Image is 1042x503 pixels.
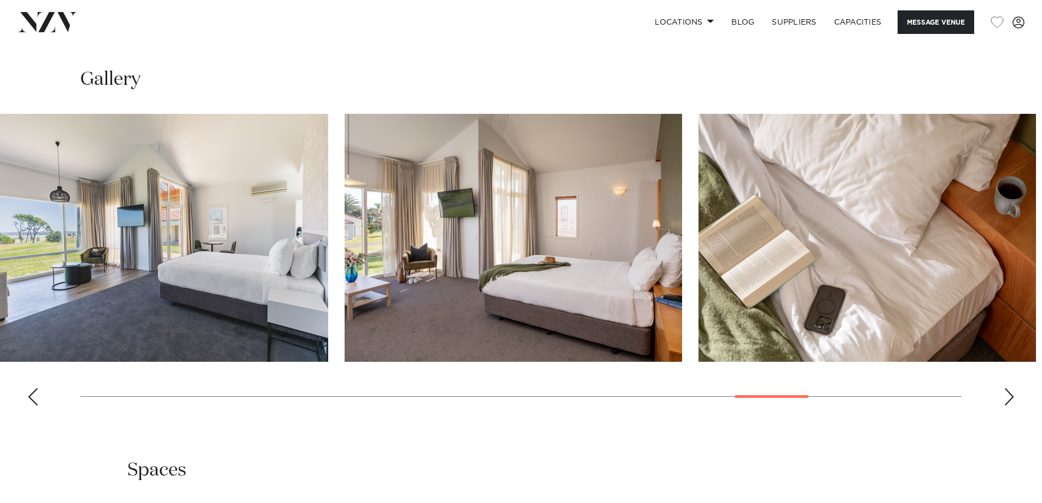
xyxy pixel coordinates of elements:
a: BLOG [723,10,763,34]
a: Locations [646,10,723,34]
a: Capacities [825,10,890,34]
img: nzv-logo.png [18,12,77,32]
swiper-slide: 25 / 30 [698,114,1036,362]
h2: Spaces [127,458,187,483]
h2: Gallery [80,67,141,92]
a: SUPPLIERS [763,10,825,34]
button: Message Venue [898,10,974,34]
swiper-slide: 24 / 30 [345,114,682,362]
